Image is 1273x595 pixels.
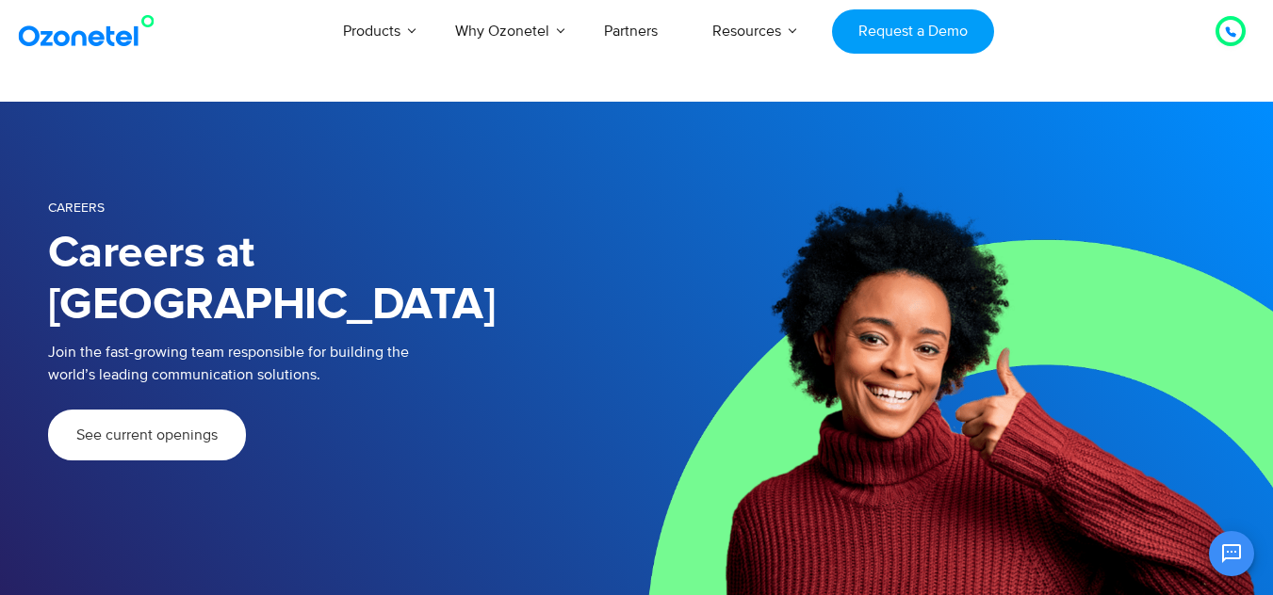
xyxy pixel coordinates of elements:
[48,200,105,216] span: Careers
[76,427,218,442] span: See current openings
[48,341,609,386] p: Join the fast-growing team responsible for building the world’s leading communication solutions.
[1209,531,1254,576] button: Open chat
[832,9,993,54] a: Request a Demo
[48,410,246,460] a: See current openings
[48,228,637,331] h1: Careers at [GEOGRAPHIC_DATA]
